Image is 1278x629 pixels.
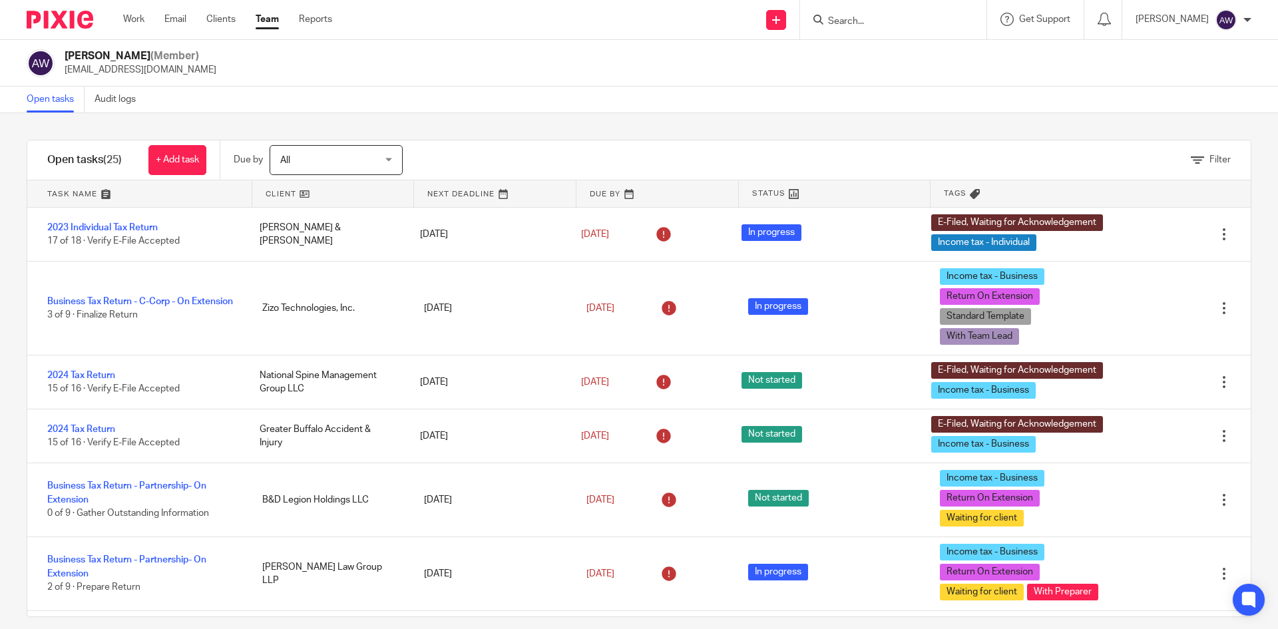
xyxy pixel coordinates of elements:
[411,295,572,321] div: [DATE]
[249,487,411,513] div: B&D Legion Holdings LLC
[940,288,1040,305] span: Return On Extension
[256,13,279,26] a: Team
[1019,15,1070,24] span: Get Support
[944,188,966,199] span: Tags
[164,13,186,26] a: Email
[586,569,614,578] span: [DATE]
[1027,584,1098,600] span: With Preparer
[940,328,1019,345] span: With Team Lead
[742,224,801,241] span: In progress
[47,153,122,167] h1: Open tasks
[748,298,808,315] span: In progress
[47,425,115,434] a: 2024 Tax Return
[47,555,206,578] a: Business Tax Return - Partnership- On Extension
[581,377,609,387] span: [DATE]
[65,63,216,77] p: [EMAIL_ADDRESS][DOMAIN_NAME]
[581,431,609,441] span: [DATE]
[47,371,115,380] a: 2024 Tax Return
[411,487,572,513] div: [DATE]
[940,470,1044,487] span: Income tax - Business
[47,384,180,393] span: 15 of 16 · Verify E-File Accepted
[27,87,85,112] a: Open tasks
[249,554,411,594] div: [PERSON_NAME] Law Group LLP
[742,426,802,443] span: Not started
[280,156,290,165] span: All
[1209,155,1231,164] span: Filter
[752,188,785,199] span: Status
[299,13,332,26] a: Reports
[931,234,1036,251] span: Income tax - Individual
[940,510,1024,526] span: Waiting for client
[103,154,122,165] span: (25)
[246,214,407,255] div: [PERSON_NAME] & [PERSON_NAME]
[407,221,567,248] div: [DATE]
[586,495,614,505] span: [DATE]
[47,509,209,518] span: 0 of 9 · Gather Outstanding Information
[148,145,206,175] a: + Add task
[748,490,809,507] span: Not started
[47,481,206,504] a: Business Tax Return - Partnership- On Extension
[206,13,236,26] a: Clients
[234,153,263,166] p: Due by
[940,584,1024,600] span: Waiting for client
[407,369,567,395] div: [DATE]
[411,560,572,587] div: [DATE]
[748,564,808,580] span: In progress
[931,436,1036,453] span: Income tax - Business
[931,416,1103,433] span: E-Filed, Waiting for Acknowledgement
[27,49,55,77] img: svg%3E
[407,423,567,449] div: [DATE]
[47,438,180,447] span: 15 of 16 · Verify E-File Accepted
[931,382,1036,399] span: Income tax - Business
[827,16,947,28] input: Search
[47,582,140,592] span: 2 of 9 · Prepare Return
[27,11,93,29] img: Pixie
[123,13,144,26] a: Work
[1215,9,1237,31] img: svg%3E
[65,49,216,63] h2: [PERSON_NAME]
[95,87,146,112] a: Audit logs
[940,308,1031,325] span: Standard Template
[940,268,1044,285] span: Income tax - Business
[47,297,233,306] a: Business Tax Return - C-Corp - On Extension
[931,362,1103,379] span: E-Filed, Waiting for Acknowledgement
[150,51,199,61] span: (Member)
[246,362,407,403] div: National Spine Management Group LLC
[47,236,180,246] span: 17 of 18 · Verify E-File Accepted
[581,230,609,239] span: [DATE]
[742,372,802,389] span: Not started
[586,304,614,313] span: [DATE]
[249,295,411,321] div: Zizo Technologies, Inc.
[940,564,1040,580] span: Return On Extension
[47,310,138,319] span: 3 of 9 · Finalize Return
[931,214,1103,231] span: E-Filed, Waiting for Acknowledgement
[246,416,407,457] div: Greater Buffalo Accident & Injury
[940,544,1044,560] span: Income tax - Business
[47,223,158,232] a: 2023 Individual Tax Return
[1136,13,1209,26] p: [PERSON_NAME]
[940,490,1040,507] span: Return On Extension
